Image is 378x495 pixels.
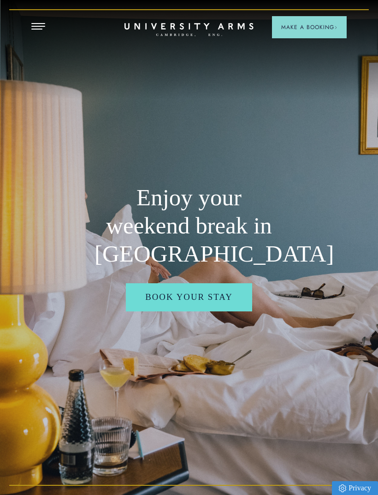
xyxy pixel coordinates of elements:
h1: Enjoy your weekend break in [GEOGRAPHIC_DATA] [94,184,283,268]
a: Home [124,23,254,37]
span: Make a Booking [281,23,337,31]
button: Open Menu [31,23,45,30]
img: Arrow icon [334,26,337,29]
img: Privacy [339,484,346,492]
a: Book your stay [126,283,252,311]
a: Privacy [332,481,378,495]
button: Make a BookingArrow icon [272,16,347,38]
